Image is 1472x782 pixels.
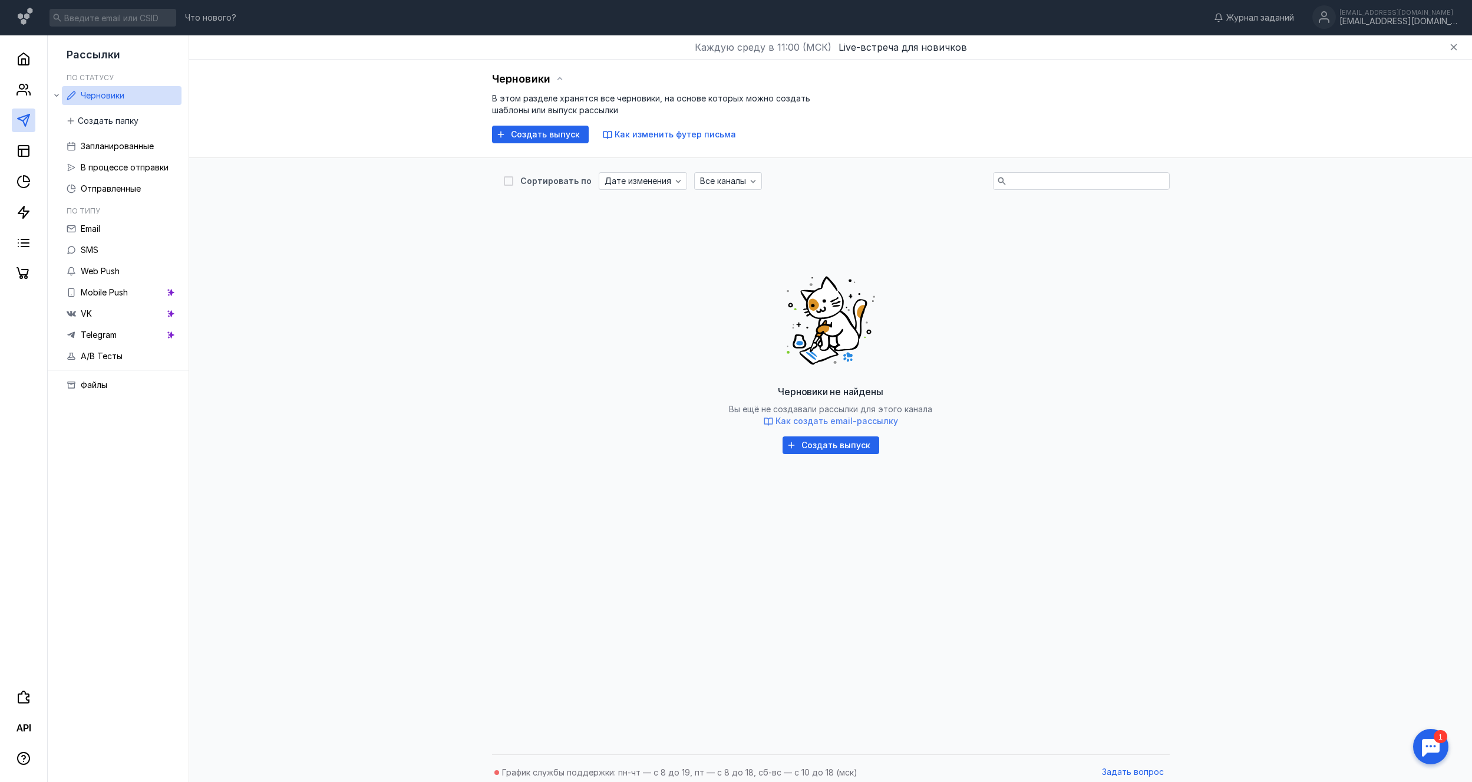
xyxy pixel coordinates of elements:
[615,129,736,139] span: Как изменить футер письма
[62,219,181,238] a: Email
[179,14,242,22] a: Что нового?
[1096,764,1170,781] button: Задать вопрос
[78,116,138,126] span: Создать папку
[694,172,762,190] button: Все каналы
[62,112,144,130] button: Создать папку
[492,93,810,115] span: В этом разделе хранятся все черновики, на основе которых можно создать шаблоны или выпуск рассылки
[81,224,100,234] span: Email
[1226,12,1294,24] span: Журнал заданий
[62,241,181,259] a: SMS
[62,86,181,105] a: Черновики
[81,330,117,340] span: Telegram
[62,347,181,366] a: A/B Тесты
[81,351,123,361] span: A/B Тесты
[67,48,120,61] span: Рассылки
[511,130,580,140] span: Создать выпуск
[603,129,736,140] button: Как изменить футер письма
[775,416,898,426] span: Как создать email-рассылку
[492,73,551,85] span: Черновики
[62,326,181,344] a: Telegram
[62,137,181,156] a: Запланированные
[81,141,154,151] span: Запланированные
[764,415,898,427] button: Как создать email-рассылку
[81,308,92,318] span: VK
[67,73,114,82] h5: По статусу
[81,380,107,390] span: Файлы
[1208,12,1300,24] a: Журнал заданий
[729,404,932,427] span: Вы ещё не создавали рассылки для этого канала
[81,183,141,193] span: Отправленные
[62,262,181,281] a: Web Push
[839,41,967,53] span: Live-встреча для новичков
[839,40,967,54] button: Live-встреча для новичков
[81,162,169,172] span: В процессе отправки
[62,179,181,198] a: Отправленные
[778,386,883,397] span: Черновики не найдены
[81,245,98,255] span: SMS
[62,304,181,323] a: VK
[695,40,831,54] span: Каждую среду в 11:00 (МСК)
[599,172,687,190] button: Дате изменения
[62,283,181,302] a: Mobile Push
[81,90,124,100] span: Черновики
[520,177,592,185] div: Сортировать по
[185,14,236,22] span: Что нового?
[605,176,671,186] span: Дате изменения
[81,287,128,297] span: Mobile Push
[27,7,40,20] div: 1
[81,266,120,276] span: Web Push
[502,767,857,777] span: График службы поддержки: пн-чт — с 8 до 19, пт — с 8 до 18, сб-вс — с 10 до 18 (мск)
[1339,9,1457,16] div: [EMAIL_ADDRESS][DOMAIN_NAME]
[783,436,879,454] button: Создать выпуск
[700,176,746,186] span: Все каналы
[67,206,100,215] h5: По типу
[1339,17,1457,27] div: [EMAIL_ADDRESS][DOMAIN_NAME]
[801,441,870,451] span: Создать выпуск
[62,376,181,395] a: Файлы
[1102,767,1164,777] span: Задать вопрос
[49,9,176,27] input: Введите email или CSID
[62,158,181,177] a: В процессе отправки
[492,126,589,143] button: Создать выпуск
